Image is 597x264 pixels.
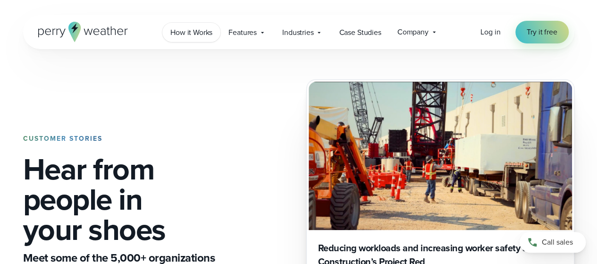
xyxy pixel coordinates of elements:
a: Call sales [520,232,586,253]
span: How it Works [170,27,212,38]
span: Case Studies [339,27,381,38]
span: Try it free [527,26,557,38]
a: Log in [480,26,500,38]
span: Log in [480,26,500,37]
span: Industries [282,27,313,38]
a: Try it free [515,21,568,43]
h1: Hear from people in your shoes [23,154,244,245]
a: Case Studies [331,23,389,42]
span: Features [228,27,257,38]
span: Company [397,26,429,38]
span: Call sales [542,237,573,248]
img: Holder Construction Workers preparing construction materials to be lifted on a crane [309,82,572,230]
a: How it Works [162,23,220,42]
strong: CUSTOMER STORIES [23,134,102,144]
